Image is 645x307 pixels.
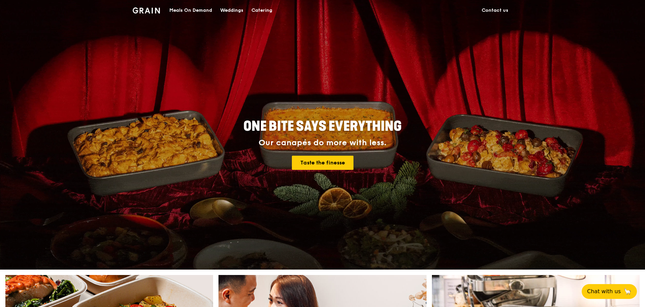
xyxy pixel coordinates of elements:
span: Chat with us [587,287,621,296]
span: 🦙 [623,287,632,296]
button: Chat with us🦙 [582,284,637,299]
div: Our canapés do more with less. [201,138,444,148]
div: Weddings [220,0,243,21]
a: Taste the finesse [292,156,353,170]
div: Catering [251,0,272,21]
a: Weddings [216,0,247,21]
img: Grain [133,7,160,13]
a: Contact us [478,0,512,21]
span: ONE BITE SAYS EVERYTHING [243,118,402,134]
div: Meals On Demand [169,0,212,21]
a: Catering [247,0,276,21]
